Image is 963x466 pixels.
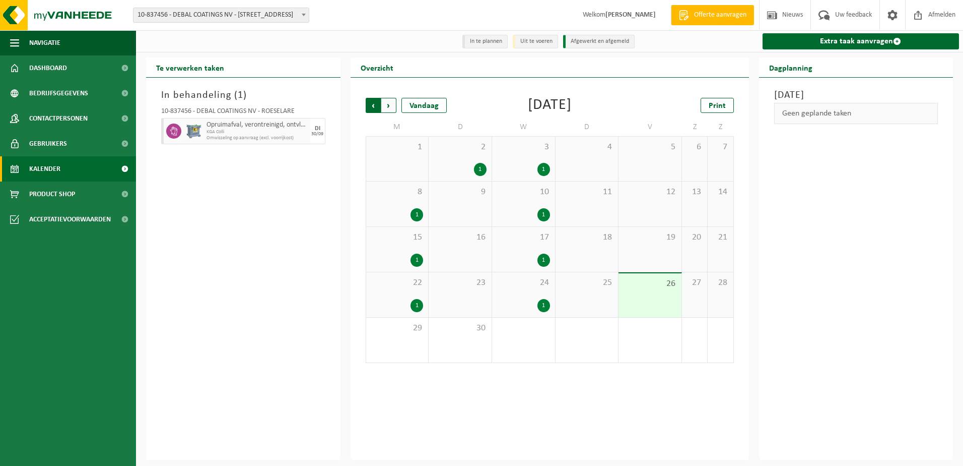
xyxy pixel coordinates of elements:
[29,207,111,232] span: Acceptatievoorwaarden
[605,11,656,19] strong: [PERSON_NAME]
[371,187,424,198] span: 8
[29,106,88,131] span: Contactpersonen
[713,187,728,198] span: 14
[708,118,733,136] td: Z
[161,108,325,118] div: 10-837456 - DEBAL COATINGS NV - ROESELARE
[133,8,309,22] span: 10-837456 - DEBAL COATINGS NV - 8800 ROESELARE, ONLEDEBEEKSTRAAT 9
[713,277,728,288] span: 28
[462,35,508,48] li: In te plannen
[497,187,550,198] span: 10
[537,163,550,176] div: 1
[29,182,75,207] span: Product Shop
[709,102,726,110] span: Print
[410,299,423,312] div: 1
[624,278,676,289] span: 26
[238,90,243,100] span: 1
[315,126,320,132] div: DI
[434,232,487,243] span: 16
[351,57,403,77] h2: Overzicht
[759,57,822,77] h2: Dagplanning
[497,142,550,153] span: 3
[537,299,550,312] div: 1
[561,232,613,243] span: 18
[371,323,424,334] span: 29
[381,98,396,113] span: Volgende
[401,98,447,113] div: Vandaag
[474,163,487,176] div: 1
[186,124,201,139] img: PB-AP-0800-MET-02-01
[687,187,702,198] span: 13
[366,98,381,113] span: Vorige
[371,142,424,153] span: 1
[624,142,676,153] span: 5
[687,232,702,243] span: 20
[207,121,308,129] span: Opruimafval, verontreinigd, ontvlambaar
[701,98,734,113] a: Print
[207,129,308,135] span: KGA Colli
[311,132,323,137] div: 30/09
[410,254,423,267] div: 1
[29,30,60,55] span: Navigatie
[561,142,613,153] span: 4
[29,55,67,81] span: Dashboard
[692,10,749,20] span: Offerte aanvragen
[624,232,676,243] span: 19
[371,232,424,243] span: 15
[29,131,67,156] span: Gebruikers
[492,118,556,136] td: W
[618,118,682,136] td: V
[434,323,487,334] span: 30
[410,208,423,221] div: 1
[537,208,550,221] div: 1
[29,156,60,182] span: Kalender
[513,35,558,48] li: Uit te voeren
[528,98,572,113] div: [DATE]
[434,187,487,198] span: 9
[429,118,492,136] td: D
[371,277,424,288] span: 22
[537,254,550,267] div: 1
[207,135,308,141] span: Omwisseling op aanvraag (excl. voorrijkost)
[713,142,728,153] span: 7
[561,187,613,198] span: 11
[687,142,702,153] span: 6
[713,232,728,243] span: 21
[161,88,325,103] h3: In behandeling ( )
[434,277,487,288] span: 23
[133,8,309,23] span: 10-837456 - DEBAL COATINGS NV - 8800 ROESELARE, ONLEDEBEEKSTRAAT 9
[434,142,487,153] span: 2
[556,118,619,136] td: D
[671,5,754,25] a: Offerte aanvragen
[763,33,959,49] a: Extra taak aanvragen
[146,57,234,77] h2: Te verwerken taken
[563,35,635,48] li: Afgewerkt en afgemeld
[687,277,702,288] span: 27
[774,88,938,103] h3: [DATE]
[624,187,676,198] span: 12
[366,118,429,136] td: M
[497,232,550,243] span: 17
[29,81,88,106] span: Bedrijfsgegevens
[497,277,550,288] span: 24
[774,103,938,124] div: Geen geplande taken
[561,277,613,288] span: 25
[682,118,708,136] td: Z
